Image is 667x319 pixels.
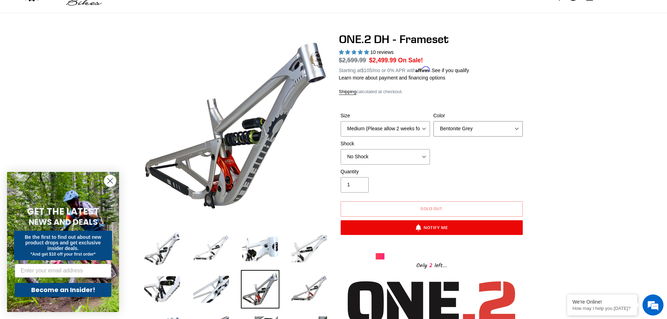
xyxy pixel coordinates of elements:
[339,88,524,95] div: calculated at checkout.
[290,270,328,308] img: Load image into Gallery viewer, ONE.2 DH - Frameset
[27,205,99,218] span: GET THE LATEST
[427,261,435,270] span: 2
[143,229,181,268] img: Load image into Gallery viewer, ONE.2 DH - Frameset
[339,75,445,81] a: Learn more about payment and financing options
[572,306,632,311] p: How may I help you today?
[30,252,95,257] span: *And get $10 off your first order*
[369,57,396,64] span: $2,499.99
[341,201,523,217] button: Sold out
[339,57,366,64] s: $2,599.99
[115,4,132,20] div: Minimize live chat window
[341,220,523,235] button: Notify Me
[4,191,133,216] textarea: Type your message and hit 'Enter'
[8,39,18,49] div: Navigation go back
[22,35,40,53] img: d_696896380_company_1647369064580_696896380
[241,270,279,308] img: Load image into Gallery viewer, ONE.2 DH - Frameset
[143,270,181,308] img: Load image into Gallery viewer, ONE.2 DH - Frameset
[339,33,524,46] h1: ONE.2 DH - Frameset
[47,39,128,48] div: Chat with us now
[29,216,98,228] span: NEWS AND DEALS
[421,206,443,211] span: Sold out
[398,56,423,65] span: On Sale!
[432,68,469,73] a: See if you qualify - Learn more about Affirm Financing (opens in modal)
[416,67,430,72] span: Affirm
[290,229,328,268] img: Load image into Gallery viewer, ONE.2 DH - Frameset
[192,270,230,308] img: Load image into Gallery viewer, ONE.2 DH - Frameset
[339,49,370,55] span: 5.00 stars
[370,49,394,55] span: 10 reviews
[15,283,111,297] button: Become an Insider!
[433,112,523,119] label: Color
[339,89,357,95] a: Shipping
[361,68,372,73] span: $105
[341,168,430,175] label: Quantity
[192,229,230,268] img: Load image into Gallery viewer, ONE.2 DH - Frameset
[15,264,111,278] input: Enter your email address
[376,259,488,270] div: Only left...
[104,175,116,187] button: Close dialog
[41,88,97,159] span: We're online!
[25,234,102,251] span: Be the first to find out about new product drops and get exclusive insider deals.
[341,140,430,147] label: Shock
[241,229,279,268] img: Load image into Gallery viewer, ONE.2 DH - Frameset
[341,112,430,119] label: Size
[572,299,632,305] div: We're Online!
[339,65,469,74] p: Starting at /mo or 0% APR with .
